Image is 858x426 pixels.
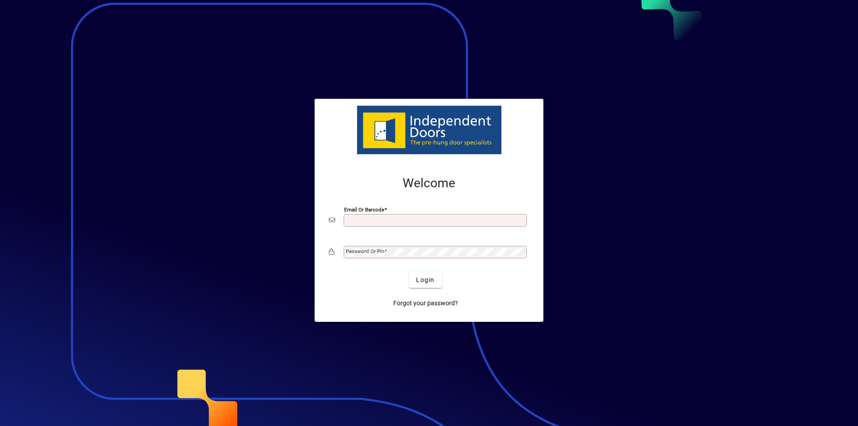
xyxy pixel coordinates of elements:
button: Login [409,272,442,288]
span: Login [416,275,434,285]
h2: Welcome [329,176,529,191]
span: Forgot your password? [393,299,458,308]
a: Forgot your password? [390,295,462,311]
mat-label: Email or Barcode [344,207,384,213]
mat-label: Password or Pin [346,248,384,254]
